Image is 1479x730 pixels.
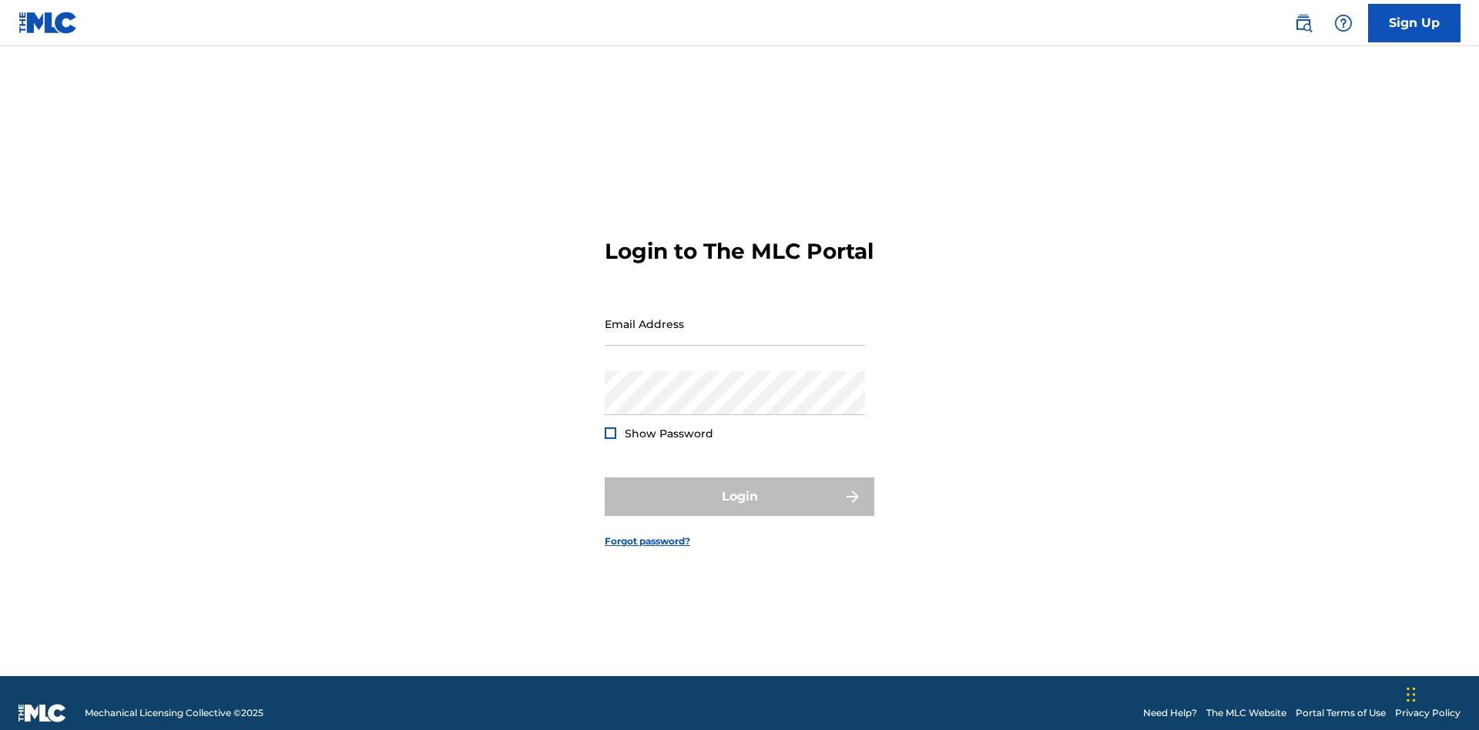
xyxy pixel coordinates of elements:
[605,238,874,265] h3: Login to The MLC Portal
[18,12,78,34] img: MLC Logo
[1402,656,1479,730] iframe: Chat Widget
[1206,706,1286,720] a: The MLC Website
[1143,706,1197,720] a: Need Help?
[1294,14,1313,32] img: search
[625,427,713,440] span: Show Password
[1296,706,1386,720] a: Portal Terms of Use
[1328,8,1359,39] div: Help
[605,534,690,548] a: Forgot password?
[85,706,263,720] span: Mechanical Licensing Collective © 2025
[1407,671,1416,718] div: Drag
[1334,14,1353,32] img: help
[1395,706,1461,720] a: Privacy Policy
[1368,4,1461,42] a: Sign Up
[18,704,66,722] img: logo
[1288,8,1319,39] a: Public Search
